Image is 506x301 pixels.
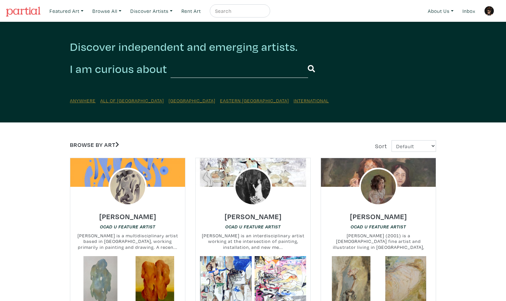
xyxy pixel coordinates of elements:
em: OCAD U Feature Artist [225,224,281,229]
a: Featured Art [47,4,86,18]
a: [PERSON_NAME] [225,210,282,218]
a: Browse All [89,4,124,18]
span: Sort [375,142,387,150]
em: OCAD U Feature Artist [100,224,155,229]
input: Search [214,7,264,15]
a: Browse by Art [70,141,119,149]
small: [PERSON_NAME] is an interdisciplinary artist working at the intersection of painting, installatio... [196,233,310,250]
a: Eastern [GEOGRAPHIC_DATA] [220,97,289,104]
a: OCAD U Feature Artist [225,223,281,230]
a: [PERSON_NAME] [99,210,156,218]
h6: [PERSON_NAME] [225,212,282,221]
img: phpThumb.php [484,6,494,16]
a: All of [GEOGRAPHIC_DATA] [100,97,164,104]
a: Rent Art [178,4,204,18]
h2: Discover independent and emerging artists. [70,40,436,54]
a: [GEOGRAPHIC_DATA] [169,97,215,104]
h6: [PERSON_NAME] [350,212,407,221]
em: OCAD U Feature Artist [351,224,406,229]
h2: I am curious about [70,62,167,76]
a: OCAD U Feature Artist [351,223,406,230]
a: About Us [425,4,457,18]
img: phpThumb.php [109,168,147,206]
a: Anywhere [70,97,96,104]
a: Discover Artists [127,4,175,18]
a: [PERSON_NAME] [350,210,407,218]
a: Inbox [459,4,478,18]
a: International [294,97,329,104]
img: phpThumb.php [234,168,272,206]
small: [PERSON_NAME] (2001) is a [DEMOGRAPHIC_DATA] fine artist and illustrator living in [GEOGRAPHIC_DA... [321,233,436,250]
h6: [PERSON_NAME] [99,212,156,221]
img: phpThumb.php [359,168,397,206]
a: OCAD U Feature Artist [100,223,155,230]
small: [PERSON_NAME] is a multidisciplinary artist based in [GEOGRAPHIC_DATA], working primarily in pain... [70,233,185,250]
